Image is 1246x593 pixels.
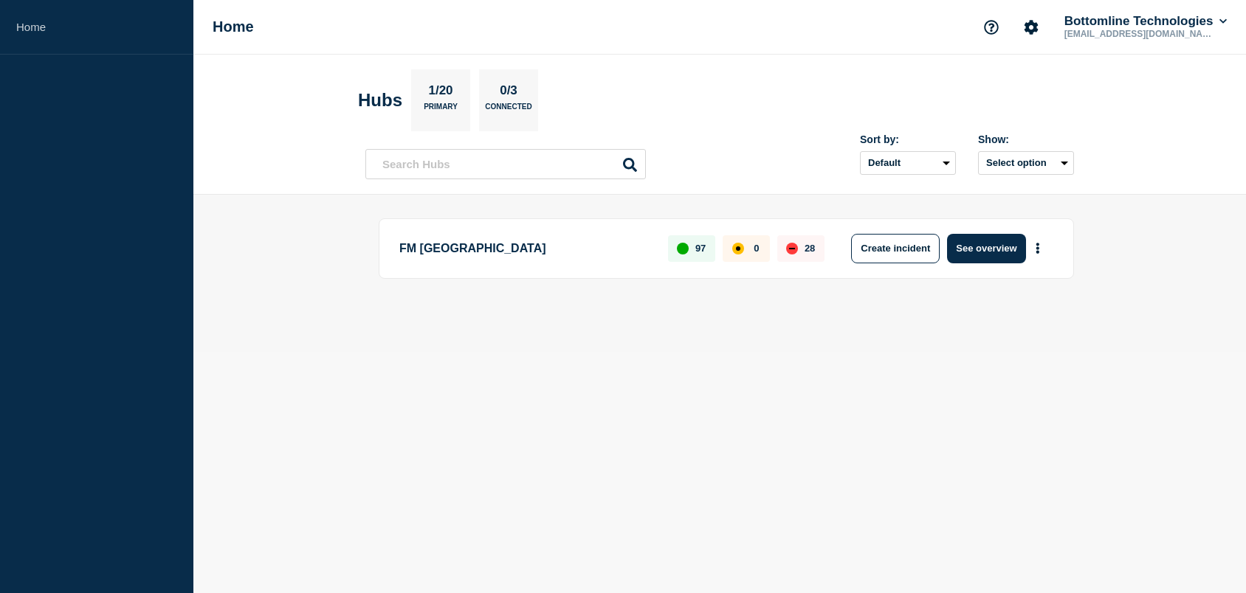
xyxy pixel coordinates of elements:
p: FM [GEOGRAPHIC_DATA] [399,234,651,263]
button: Support [976,12,1007,43]
p: 0/3 [495,83,523,103]
p: 97 [695,243,706,254]
div: Sort by: [860,133,956,145]
p: [EMAIL_ADDRESS][DOMAIN_NAME] [1061,29,1215,39]
h1: Home [213,18,254,35]
button: Create incident [851,234,940,263]
button: See overview [947,234,1025,263]
button: Bottomline Technologies [1061,14,1230,29]
p: Primary [424,103,458,118]
button: Account settings [1016,12,1047,43]
p: Connected [485,103,531,118]
p: 1/20 [423,83,458,103]
p: 0 [754,243,759,254]
input: Search Hubs [365,149,646,179]
div: affected [732,243,744,254]
p: 28 [805,243,815,254]
h2: Hubs [358,90,402,111]
select: Sort by [860,151,956,175]
div: Show: [978,133,1074,145]
button: More actions [1028,235,1047,262]
div: up [677,243,689,254]
div: down [786,243,798,254]
button: Select option [978,151,1074,175]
